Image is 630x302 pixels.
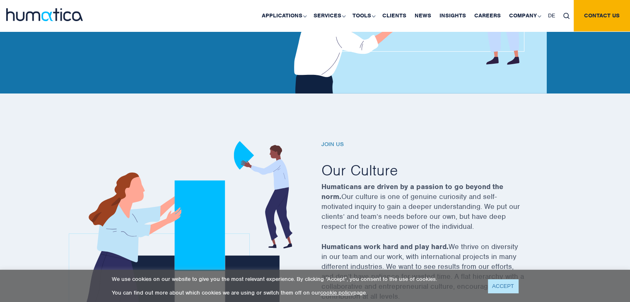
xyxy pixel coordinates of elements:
[548,12,555,19] span: DE
[112,276,478,283] p: We use cookies on our website to give you the most relevant experience. By clicking “Accept”, you...
[112,289,478,296] p: You can find out more about which cookies we are using or switch them off on our page.
[321,242,449,251] strong: Humaticans work hard and play hard.
[321,161,545,180] h2: Our Culture
[321,182,503,201] strong: Humaticans are driven by a passion to go beyond the norm.
[321,141,545,148] h6: Join us
[321,182,545,242] p: Our culture is one of genuine curiosity and self-motivated inquiry to gain a deeper understanding...
[320,289,353,296] a: cookie policy
[563,13,570,19] img: search_icon
[488,279,518,293] a: ACCEPT
[6,8,83,21] img: logo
